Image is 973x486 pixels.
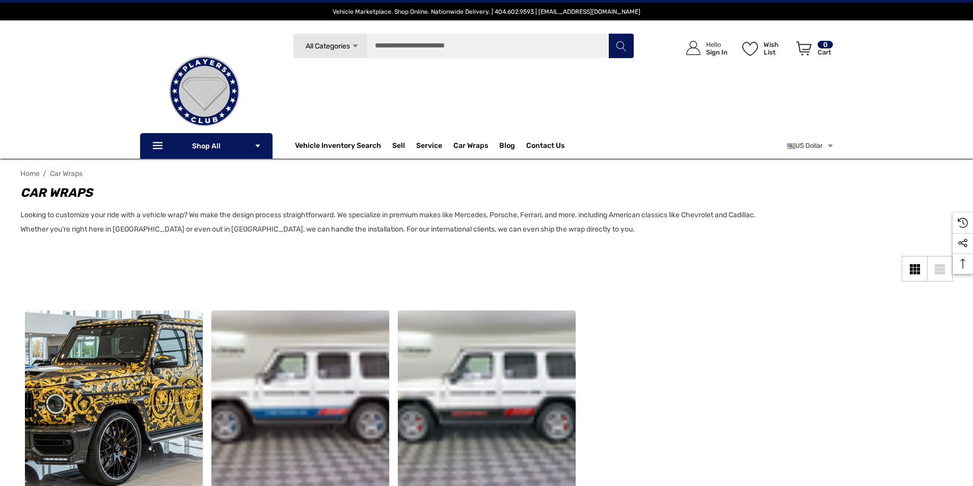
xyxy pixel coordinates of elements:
span: Vehicle Marketplace. Shop Online. Nationwide Delivery. | 404.602.9593 | [EMAIL_ADDRESS][DOMAIN_NAME] [333,8,640,15]
a: USD [787,136,834,156]
button: Search [608,33,634,59]
span: Sell [392,141,405,152]
a: Contact Us [526,141,564,152]
a: Vehicle Inventory Search [295,141,381,152]
p: Wish List [764,41,791,56]
p: Shop All [140,133,273,159]
svg: Icon Arrow Down [254,142,261,149]
p: 0 [818,41,833,48]
a: List View [927,256,953,282]
a: Service [416,141,442,152]
p: Sign In [706,48,727,56]
a: Wish List Wish List [738,31,792,66]
svg: Icon Arrow Down [352,42,359,50]
svg: Wish List [742,42,758,56]
p: Hello [706,41,727,48]
a: Car Wraps [453,136,499,156]
a: Home [20,169,40,178]
img: Players Club | Cars For Sale [153,40,255,142]
nav: Breadcrumb [20,165,953,183]
a: All Categories Icon Arrow Down Icon Arrow Up [293,33,367,59]
p: Looking to customize your ride with a vehicle wrap? We make the design process straightforward. W... [20,208,785,237]
svg: Social Media [958,238,968,248]
a: Grid View [902,256,927,282]
a: Sell [392,136,416,156]
a: Car Wraps [50,169,83,178]
a: Cart with 0 items [792,31,834,70]
p: Cart [818,48,833,56]
svg: Recently Viewed [958,218,968,228]
a: Blog [499,141,515,152]
svg: Icon User Account [686,41,700,55]
svg: Icon Line [151,140,167,152]
svg: Review Your Cart [796,41,812,56]
span: Car Wraps [453,141,488,152]
h1: Car Wraps [20,184,785,202]
svg: Top [953,259,973,269]
span: All Categories [305,42,349,50]
a: Sign in [674,31,733,66]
